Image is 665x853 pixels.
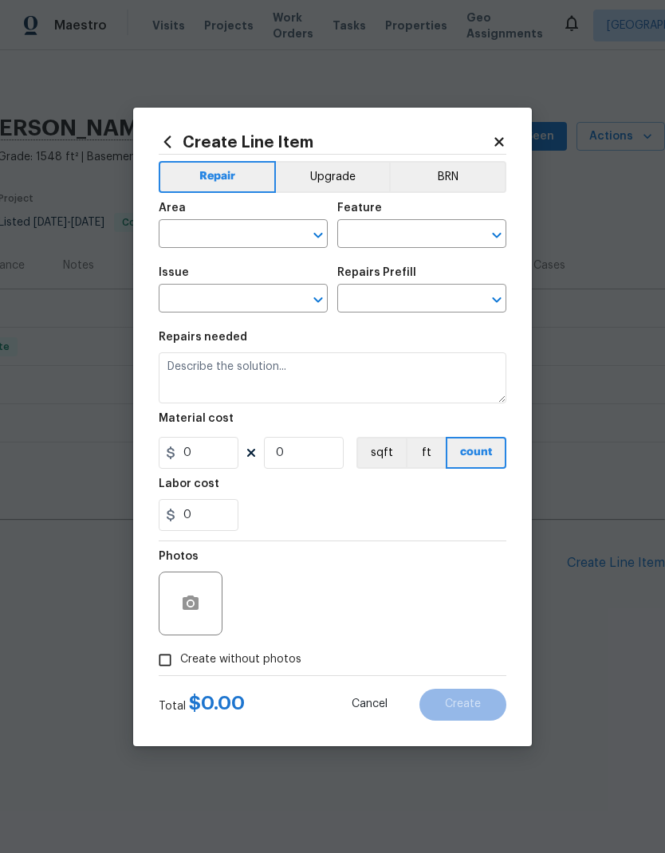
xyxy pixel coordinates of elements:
button: BRN [389,161,506,193]
button: Open [486,289,508,311]
button: Repair [159,161,276,193]
h5: Repairs Prefill [337,267,416,278]
button: Open [486,224,508,246]
button: Open [307,224,329,246]
span: Create without photos [180,651,301,668]
h5: Issue [159,267,189,278]
button: Upgrade [276,161,390,193]
h5: Labor cost [159,478,219,489]
span: Cancel [352,698,388,710]
h5: Material cost [159,413,234,424]
h5: Repairs needed [159,332,247,343]
h5: Photos [159,551,199,562]
button: ft [406,437,446,469]
h2: Create Line Item [159,133,492,151]
button: count [446,437,506,469]
button: Cancel [326,689,413,721]
span: Create [445,698,481,710]
h5: Feature [337,202,382,214]
span: $ 0.00 [189,694,245,713]
button: Open [307,289,329,311]
div: Total [159,695,245,714]
h5: Area [159,202,186,214]
button: sqft [356,437,406,469]
button: Create [419,689,506,721]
